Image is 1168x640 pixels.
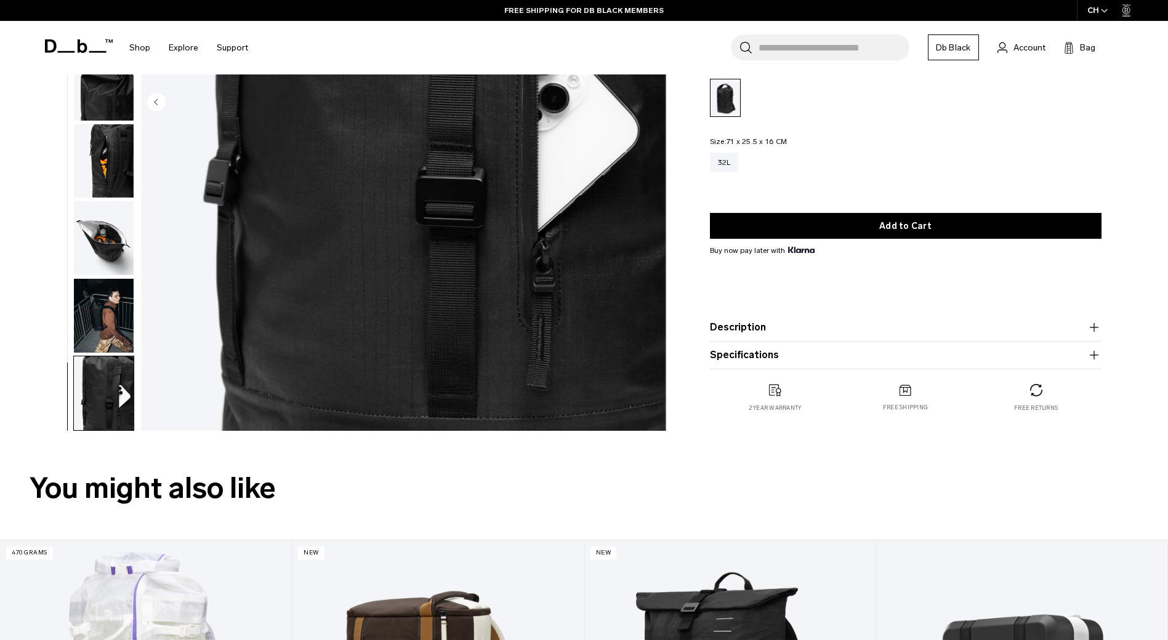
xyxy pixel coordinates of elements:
[74,201,134,275] img: Essential Rolltop Backpack 32L Black Out
[169,26,198,70] a: Explore
[74,356,134,430] img: Essential Rolltop Backpack 32L Black Out
[6,546,53,559] p: 470 grams
[73,356,134,431] button: Essential Rolltop Backpack 32L Black Out
[30,466,1138,510] h2: You might also like
[120,21,257,74] nav: Main Navigation
[129,26,150,70] a: Shop
[883,404,928,412] p: Free shipping
[710,153,739,172] a: 32L
[710,348,1102,362] button: Specifications
[727,137,787,146] span: 71 x 25.5 x 16 CM
[590,546,617,559] p: New
[504,5,664,16] a: FREE SHIPPING FOR DB BLACK MEMBERS
[73,124,134,199] button: Essential Rolltop Backpack 32L Black Out
[74,47,134,121] img: Essential Rolltop Backpack 32L Black Out
[217,26,248,70] a: Support
[710,138,787,145] legend: Size:
[73,201,134,276] button: Essential Rolltop Backpack 32L Black Out
[298,546,324,559] p: New
[749,404,802,412] p: 2 year warranty
[74,279,134,353] img: Essential Rolltop Backpack 32L Black Out
[73,278,134,353] button: Essential Rolltop Backpack 32L Black Out
[928,34,979,60] a: Db Black
[1014,404,1058,412] p: Free returns
[147,92,166,113] button: Previous slide
[710,79,741,117] a: Black Out
[1080,41,1095,54] span: Bag
[710,320,1102,335] button: Description
[1064,40,1095,55] button: Bag
[1013,41,1045,54] span: Account
[788,247,815,253] img: {"height" => 20, "alt" => "Klarna"}
[710,245,815,256] span: Buy now pay later with
[73,46,134,121] button: Essential Rolltop Backpack 32L Black Out
[997,40,1045,55] a: Account
[74,124,134,198] img: Essential Rolltop Backpack 32L Black Out
[710,213,1102,239] button: Add to Cart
